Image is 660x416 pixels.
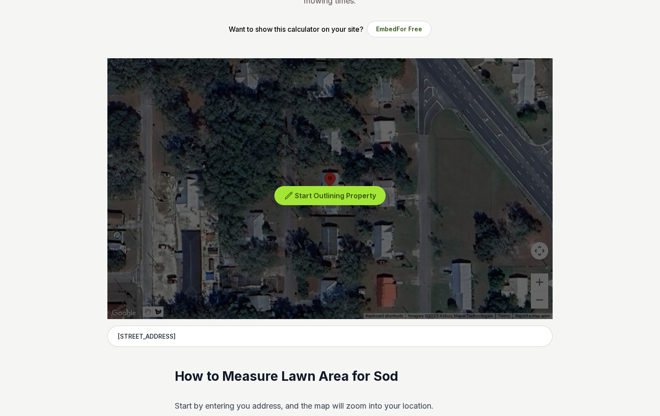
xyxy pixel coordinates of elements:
h2: How to Measure Lawn Area for Sod [175,368,486,385]
button: Start Outlining Property [274,186,386,206]
span: For Free [397,25,422,33]
p: Want to show this calculator on your site? [229,24,363,34]
button: EmbedFor Free [367,21,431,37]
input: Enter your address to get started [107,326,553,347]
p: Start by entering you address, and the map will zoom into your location. [175,399,486,413]
span: Start Outlining Property [295,191,376,200]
